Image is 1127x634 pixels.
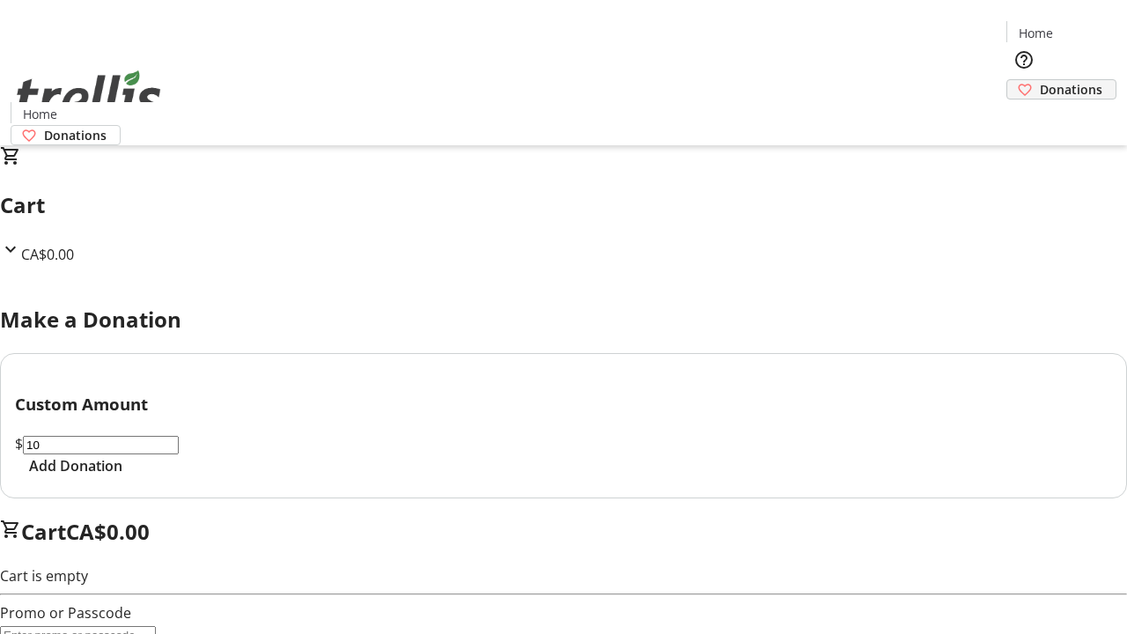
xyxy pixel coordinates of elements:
span: Donations [44,126,107,144]
a: Home [1007,24,1064,42]
input: Donation Amount [23,436,179,454]
span: CA$0.00 [66,517,150,546]
img: Orient E2E Organization mUckuOnPXX's Logo [11,51,167,139]
span: CA$0.00 [21,245,74,264]
button: Help [1006,42,1042,77]
span: Donations [1040,80,1102,99]
span: Add Donation [29,455,122,476]
a: Donations [11,125,121,145]
a: Donations [1006,79,1116,100]
span: $ [15,434,23,453]
button: Cart [1006,100,1042,135]
a: Home [11,105,68,123]
button: Add Donation [15,455,136,476]
span: Home [1019,24,1053,42]
h3: Custom Amount [15,392,1112,417]
span: Home [23,105,57,123]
